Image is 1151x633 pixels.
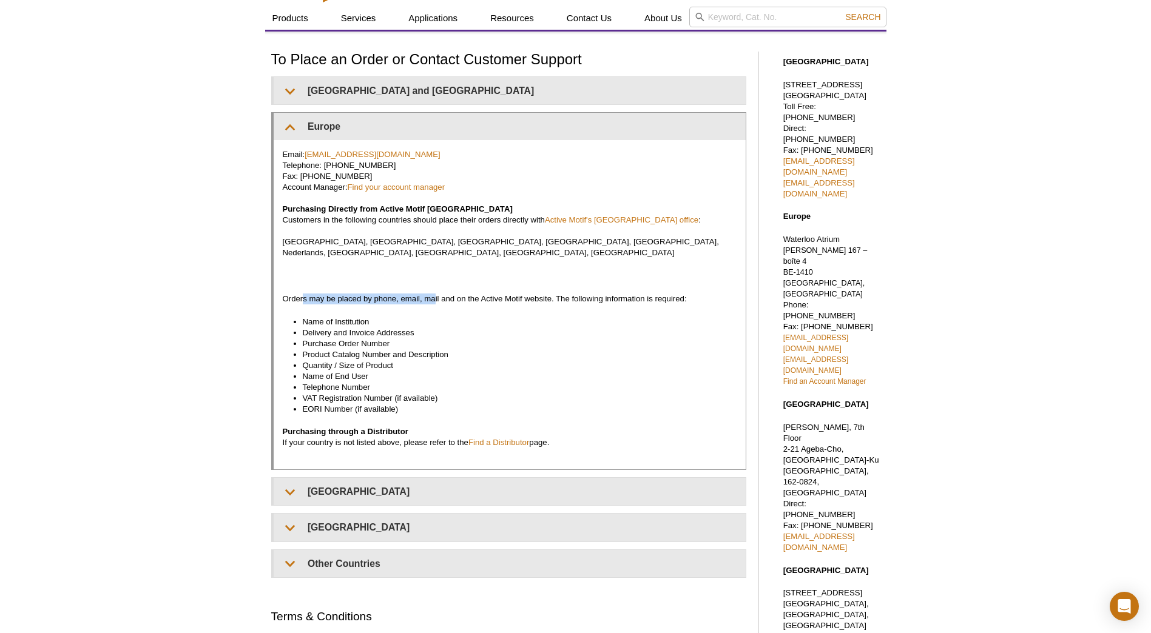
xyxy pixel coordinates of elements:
[274,77,746,104] summary: [GEOGRAPHIC_DATA] and [GEOGRAPHIC_DATA]
[334,7,383,30] a: Services
[845,12,880,22] span: Search
[783,57,869,66] strong: [GEOGRAPHIC_DATA]
[303,316,724,327] li: Name of Institution
[783,532,855,552] a: [EMAIL_ADDRESS][DOMAIN_NAME]
[783,79,880,199] p: [STREET_ADDRESS] [GEOGRAPHIC_DATA] Toll Free: [PHONE_NUMBER] Direct: [PHONE_NUMBER] Fax: [PHONE_N...
[783,400,869,409] strong: [GEOGRAPHIC_DATA]
[283,427,408,436] span: Purchasing through a Distributor
[783,156,855,176] a: [EMAIL_ADDRESS][DOMAIN_NAME]
[303,327,724,338] li: Delivery and Invoice Addresses
[401,7,465,30] a: Applications
[783,234,880,387] p: Waterloo Atrium Phone: [PHONE_NUMBER] Fax: [PHONE_NUMBER]
[783,377,866,386] a: Find an Account Manager
[303,349,724,360] li: Product Catalog Number and Description
[783,333,848,353] a: [EMAIL_ADDRESS][DOMAIN_NAME]
[274,550,746,577] summary: Other Countries
[303,393,724,404] li: VAT Registration Number (if available)
[271,608,746,625] h2: Terms & Conditions
[1110,592,1139,621] div: Open Intercom Messenger
[637,7,689,30] a: About Us
[303,382,724,393] li: Telephone Number
[303,404,724,415] li: EORI Number (if available)
[559,7,619,30] a: Contact Us
[283,426,737,448] p: If your country is not listed above, please refer to the page.
[305,150,440,159] a: [EMAIL_ADDRESS][DOMAIN_NAME]
[545,215,698,224] a: Active Motif's [GEOGRAPHIC_DATA] office
[783,355,848,375] a: [EMAIL_ADDRESS][DOMAIN_NAME]
[303,338,724,349] li: Purchase Order Number
[468,438,529,447] a: Find a Distributor
[783,178,855,198] a: [EMAIL_ADDRESS][DOMAIN_NAME]
[483,7,541,30] a: Resources
[274,514,746,541] summary: [GEOGRAPHIC_DATA]
[783,246,868,298] span: [PERSON_NAME] 167 – boîte 4 BE-1410 [GEOGRAPHIC_DATA], [GEOGRAPHIC_DATA]
[303,360,724,371] li: Quantity / Size of Product
[283,149,737,258] p: Email: Telephone: [PHONE_NUMBER] Fax: [PHONE_NUMBER] Account Manager: Customers in the following ...
[265,7,316,30] a: Products
[689,7,886,27] input: Keyword, Cat. No.
[842,12,884,22] button: Search
[783,566,869,575] strong: [GEOGRAPHIC_DATA]
[283,204,513,213] span: Purchasing Directly from Active Motif [GEOGRAPHIC_DATA]
[283,293,737,304] p: Orders may be placed by phone, email, mail and on the Active Motif website. The following informa...
[274,478,746,505] summary: [GEOGRAPHIC_DATA]
[783,422,880,553] p: [PERSON_NAME], 7th Floor 2-21 Ageba-Cho, [GEOGRAPHIC_DATA]-Ku [GEOGRAPHIC_DATA], 162-0824, [GEOGR...
[783,212,811,221] strong: Europe
[271,52,746,69] h1: To Place an Order or Contact Customer Support
[303,371,724,382] li: Name of End User
[348,183,445,192] a: Find your account manager
[274,113,746,140] summary: Europe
